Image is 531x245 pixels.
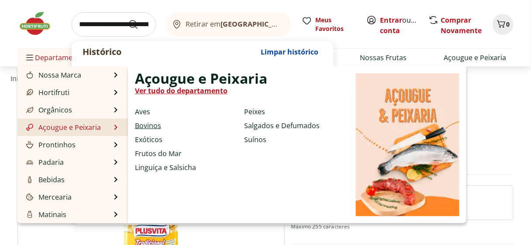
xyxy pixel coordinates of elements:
a: Nossas Frutas [360,52,407,63]
button: Submit Search [128,19,149,30]
a: Nossa MarcaNossa Marca [24,70,81,80]
span: Limpar histórico [261,48,318,55]
img: Prontinhos [26,141,33,148]
a: HortifrutiHortifruti [24,87,69,98]
a: MerceariaMercearia [24,192,72,202]
button: Carrinho [493,14,514,35]
a: Entrar [380,15,403,25]
a: Salgados e Defumados [244,120,320,131]
a: Exóticos [135,134,162,145]
button: Menu [24,47,35,68]
span: Retirar em [186,20,282,28]
b: [GEOGRAPHIC_DATA]/[GEOGRAPHIC_DATA] [221,19,368,29]
a: Frutos do Mar [135,148,182,159]
img: Matinais [26,211,33,218]
a: PadariaPadaria [24,157,64,167]
a: Início [10,75,28,82]
a: ProntinhosProntinhos [24,140,76,150]
span: Meus Favoritos [316,16,356,33]
span: ou [380,15,419,36]
a: Açougue e Peixaria [444,52,507,63]
img: Hortifruti [17,10,61,37]
img: Hortifruti [26,89,33,96]
a: Linguiça e Salsicha [135,162,196,173]
p: Histórico [83,46,256,58]
input: search [72,12,156,37]
a: Aves [135,106,150,117]
a: OrgânicosOrgânicos [24,105,72,115]
button: Retirar em[GEOGRAPHIC_DATA]/[GEOGRAPHIC_DATA] [166,12,291,37]
a: Peixes [244,106,265,117]
img: Bebidas [26,176,33,183]
img: Açougue e Peixaria [26,124,33,131]
a: Criar conta [380,15,428,35]
a: Meus Favoritos [302,16,356,33]
a: Comprar Novamente [441,15,482,35]
img: Orgânicos [26,106,33,113]
img: Padaria [26,159,33,166]
img: Açougue e Peixaria [356,73,459,216]
a: Bovinos [135,120,161,131]
a: Ver tudo do departamento [135,85,228,96]
a: Açougue e PeixariaAçougue e Peixaria [24,122,101,133]
span: Açougue e Peixaria [135,73,267,84]
img: Nossa Marca [26,71,33,78]
button: Limpar histórico [256,41,323,62]
a: BebidasBebidas [24,174,65,185]
a: Suínos [244,134,266,145]
a: Frios, Queijos e LaticíniosFrios, Queijos e Laticínios [24,221,111,242]
span: Departamentos [24,47,87,68]
img: Mercearia [26,194,33,201]
a: MatinaisMatinais [24,209,66,220]
span: 0 [507,20,510,28]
